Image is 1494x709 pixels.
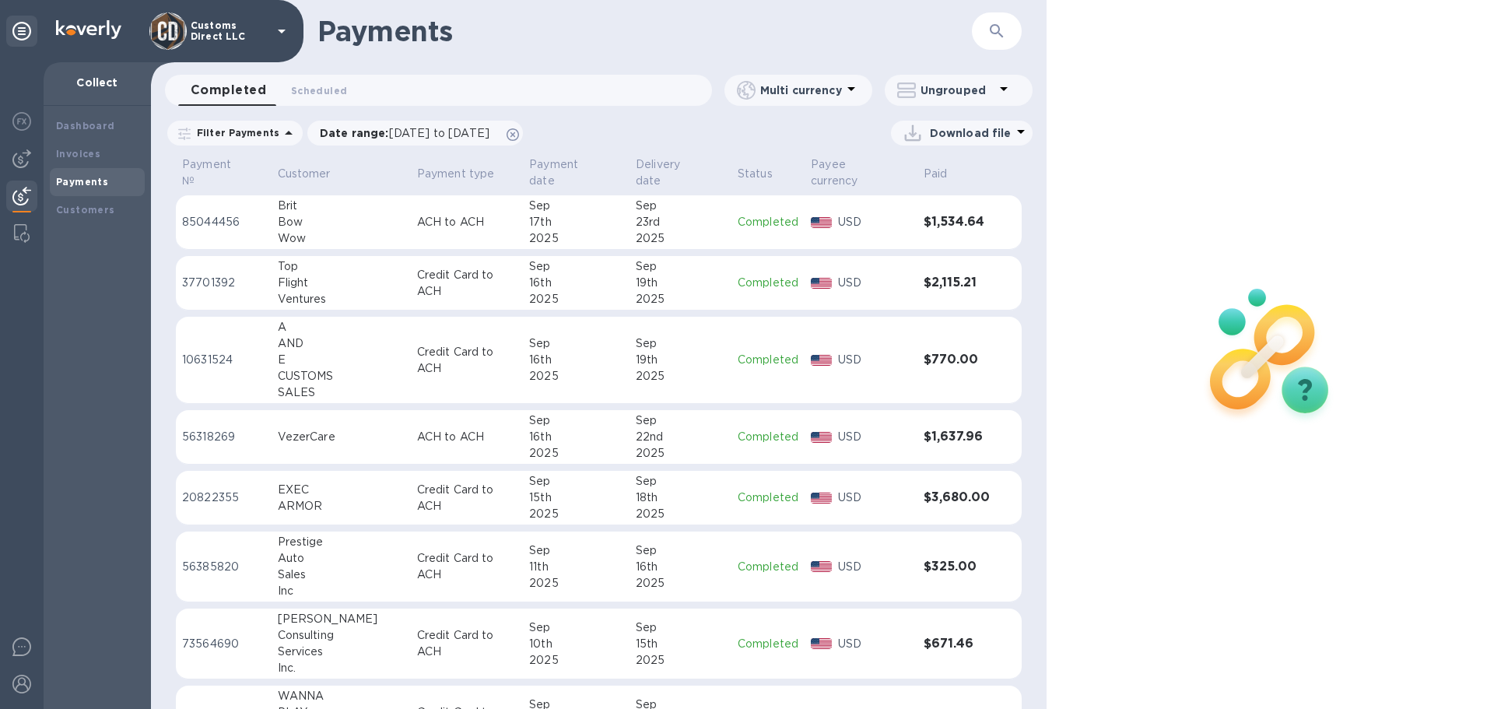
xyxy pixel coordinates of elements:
div: Inc. [278,660,405,676]
div: Sep [529,473,623,490]
h3: $770.00 [924,353,991,367]
div: 11th [529,559,623,575]
p: USD [838,636,911,652]
div: Bow [278,214,405,230]
p: Credit Card to ACH [417,482,517,514]
div: 10th [529,636,623,652]
h3: $1,534.64 [924,215,991,230]
div: 15th [636,636,725,652]
p: Completed [738,275,798,291]
div: 23rd [636,214,725,230]
p: Credit Card to ACH [417,550,517,583]
p: Completed [738,490,798,506]
p: Payment type [417,166,495,182]
p: Multi currency [760,82,842,98]
h3: $1,637.96 [924,430,991,444]
span: Paid [924,166,968,182]
div: Sep [529,412,623,429]
div: Unpin categories [6,16,37,47]
div: Sep [529,542,623,559]
p: USD [838,214,911,230]
p: Credit Card to ACH [417,627,517,660]
div: 2025 [529,575,623,591]
p: Customer [278,166,331,182]
div: 2025 [636,291,725,307]
div: Sep [529,198,623,214]
div: 18th [636,490,725,506]
div: 19th [636,352,725,368]
span: Completed [191,79,266,101]
p: USD [838,352,911,368]
div: Top [278,258,405,275]
div: ARMOR [278,498,405,514]
img: USD [811,493,832,504]
p: Completed [738,352,798,368]
p: Completed [738,636,798,652]
span: Scheduled [291,82,347,99]
h3: $2,115.21 [924,276,991,290]
div: Ventures [278,291,405,307]
p: Customs Direct LLC [191,20,268,42]
span: Payment type [417,166,515,182]
div: 2025 [636,445,725,462]
p: Filter Payments [191,126,279,139]
div: Sales [278,567,405,583]
img: USD [811,638,832,649]
p: Payment № [182,156,245,189]
b: Payments [56,176,108,188]
b: Customers [56,204,115,216]
div: Sep [636,542,725,559]
div: CUSTOMS [278,368,405,384]
p: 56385820 [182,559,265,575]
h3: $3,680.00 [924,490,991,505]
p: Ungrouped [921,82,994,98]
p: Collect [56,75,139,90]
div: 2025 [529,291,623,307]
div: 22nd [636,429,725,445]
div: Wow [278,230,405,247]
b: Dashboard [56,120,115,132]
div: 2025 [529,506,623,522]
p: USD [838,275,911,291]
div: Sep [636,335,725,352]
span: Customer [278,166,351,182]
img: USD [811,217,832,228]
div: Date range:[DATE] to [DATE] [307,121,523,146]
h1: Payments [317,15,972,47]
p: USD [838,490,911,506]
div: 16th [529,429,623,445]
div: 2025 [529,445,623,462]
p: ACH to ACH [417,214,517,230]
div: E [278,352,405,368]
div: 16th [529,275,623,291]
span: Delivery date [636,156,725,189]
div: SALES [278,384,405,401]
span: Status [738,166,793,182]
p: Credit Card to ACH [417,267,517,300]
p: 85044456 [182,214,265,230]
p: Payment date [529,156,603,189]
div: Sep [636,258,725,275]
div: Sep [636,412,725,429]
div: A [278,319,405,335]
p: Date range : [320,125,497,141]
img: Logo [56,20,121,39]
div: Auto [278,550,405,567]
div: [PERSON_NAME] [278,611,405,627]
div: WANNA [278,688,405,704]
div: Sep [529,258,623,275]
img: USD [811,278,832,289]
p: USD [838,559,911,575]
div: 15th [529,490,623,506]
div: EXEC [278,482,405,498]
p: Completed [738,214,798,230]
span: Payment № [182,156,265,189]
div: VezerCare [278,429,405,445]
div: Sep [636,198,725,214]
p: 56318269 [182,429,265,445]
div: 17th [529,214,623,230]
p: ACH to ACH [417,429,517,445]
div: Sep [636,473,725,490]
p: Delivery date [636,156,705,189]
span: [DATE] to [DATE] [389,127,489,139]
